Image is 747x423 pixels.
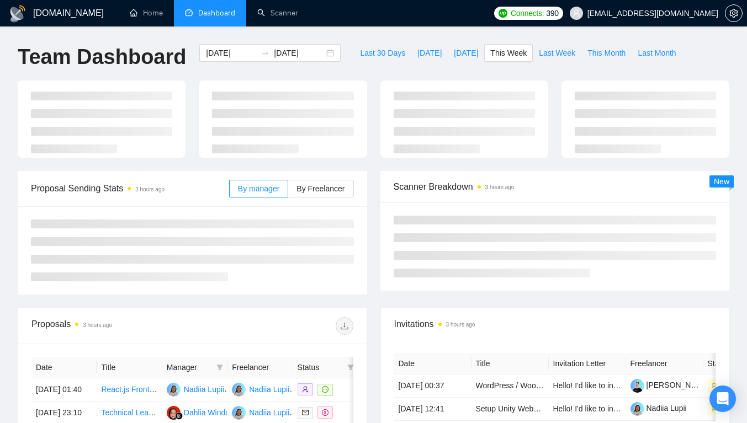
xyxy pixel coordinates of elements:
[394,353,471,374] th: Date
[631,402,644,416] img: c1kW7iBRM20VFpN0hxJrS-OBEzdOQFLWwAGOOE1iWlXX9a0Tj9PsoXgzOTrS64y_71
[587,47,626,59] span: This Month
[549,353,626,374] th: Invitation Letter
[232,408,289,416] a: NLNadiia Lupii
[227,357,293,378] th: Freelancer
[232,406,246,420] img: NL
[638,47,676,59] span: Last Month
[130,8,163,18] a: homeHome
[167,383,181,397] img: NL
[394,317,716,331] span: Invitations
[249,383,289,395] div: Nadiia Lupii
[485,184,515,190] time: 3 hours ago
[511,7,544,19] span: Connects:
[249,406,289,419] div: Nadiia Lupii
[347,364,354,371] span: filter
[631,379,644,393] img: c1UjA6r2AxFJTqvGWTMea7YzYDjVH5bxsbvUcy7HEq7iNOnyuCLz0lsCjdWmNi_Ed1
[714,177,729,186] span: New
[471,398,549,421] td: Setup Unity WebGL CI/CD Pipeline with GitHub Actions + S3 Deployment
[709,385,736,412] div: Open Intercom Messenger
[302,409,309,416] span: mail
[31,357,97,378] th: Date
[476,404,728,413] a: Setup Unity WebGL CI/CD Pipeline with GitHub Actions + S3 Deployment
[631,404,687,413] a: Nadiia Lupii
[83,322,112,328] time: 3 hours ago
[573,9,580,17] span: user
[708,404,745,413] a: Pending
[31,317,192,335] div: Proposals
[31,181,229,195] span: Proposal Sending Stats
[546,7,558,19] span: 390
[417,47,442,59] span: [DATE]
[167,384,224,393] a: NLNadiia Lupii
[539,47,575,59] span: Last Week
[298,361,343,373] span: Status
[18,44,186,70] h1: Team Dashboard
[626,353,703,374] th: Freelancer
[296,184,345,193] span: By Freelancer
[302,386,309,393] span: user-add
[232,384,289,393] a: NLNadiia Lupii
[232,383,246,397] img: NL
[581,44,632,62] button: This Month
[274,47,324,59] input: End date
[471,353,549,374] th: Title
[708,381,745,390] a: Pending
[184,383,224,395] div: Nadiia Lupii
[725,4,743,22] button: setting
[490,47,527,59] span: This Week
[632,44,682,62] button: Last Month
[448,44,484,62] button: [DATE]
[533,44,581,62] button: Last Week
[31,378,97,401] td: [DATE] 01:40
[97,378,162,401] td: React.js Front End Developer for Casino Mini Games
[198,8,235,18] span: Dashboard
[322,386,329,393] span: message
[394,398,471,421] td: [DATE] 12:41
[162,357,227,378] th: Manager
[725,9,742,18] span: setting
[167,406,181,420] img: DW
[216,364,223,371] span: filter
[167,408,251,416] a: DWDahlia Winda Astuti
[238,184,279,193] span: By manager
[97,357,162,378] th: Title
[725,9,743,18] a: setting
[261,49,269,57] span: swap-right
[499,9,507,18] img: upwork-logo.png
[184,406,251,419] div: Dahlia Winda Astuti
[471,374,549,398] td: WordPress / WooCommerce Developer & Designer
[214,359,225,376] span: filter
[322,409,329,416] span: dollar
[484,44,533,62] button: This Week
[167,361,212,373] span: Manager
[476,381,652,390] a: WordPress / WooCommerce Developer & Designer
[411,44,448,62] button: [DATE]
[631,381,710,389] a: [PERSON_NAME]
[135,186,165,192] time: 3 hours ago
[175,412,183,420] img: gigradar-bm.png
[446,322,475,328] time: 3 hours ago
[345,359,356,376] span: filter
[9,5,27,23] img: logo
[454,47,478,59] span: [DATE]
[394,374,471,398] td: [DATE] 00:37
[708,403,741,415] span: Pending
[101,385,283,394] a: React.js Front End Developer for Casino Mini Games
[360,47,405,59] span: Last 30 Days
[206,47,256,59] input: Start date
[257,8,298,18] a: searchScanner
[708,380,741,392] span: Pending
[261,49,269,57] span: to
[394,180,717,194] span: Scanner Breakdown
[185,9,193,17] span: dashboard
[101,408,290,417] a: Technical Leader for Blockchain Full-Stack Engineering
[354,44,411,62] button: Last 30 Days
